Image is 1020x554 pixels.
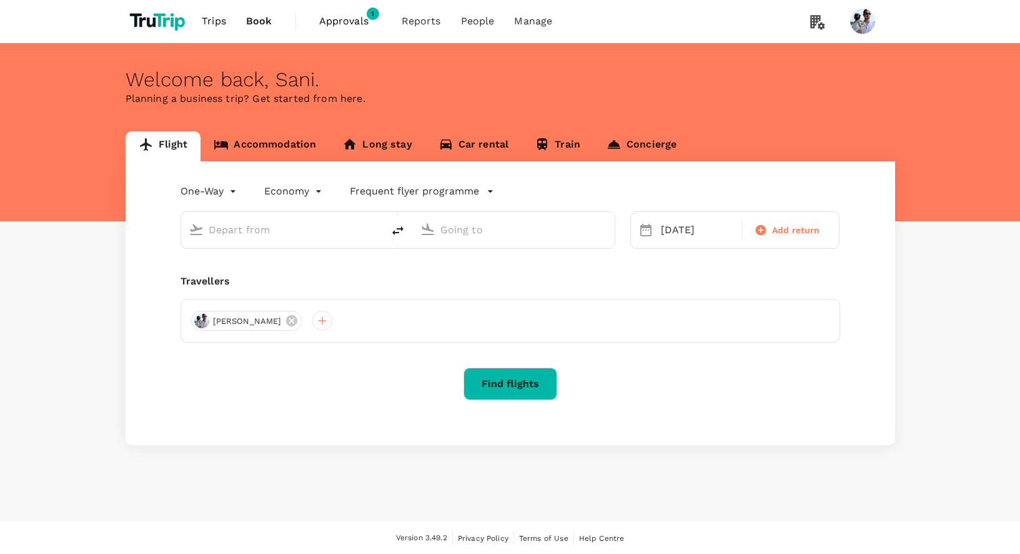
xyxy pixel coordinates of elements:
[425,131,522,161] a: Car rental
[593,131,690,161] a: Concierge
[126,68,895,91] div: Welcome back , Sani .
[350,184,494,199] button: Frequent flyer programme
[656,218,740,243] div: [DATE]
[458,531,508,545] a: Privacy Policy
[519,534,568,543] span: Terms of Use
[461,14,495,29] span: People
[579,531,625,545] a: Help Centre
[191,311,303,331] div: [PERSON_NAME]
[522,131,593,161] a: Train
[374,228,377,231] button: Open
[519,531,568,545] a: Terms of Use
[126,91,895,106] p: Planning a business trip? Get started from here.
[205,315,289,328] span: [PERSON_NAME]
[606,228,608,231] button: Open
[202,14,226,29] span: Trips
[367,8,379,20] span: 1
[264,181,325,201] div: Economy
[181,181,239,201] div: One-Way
[246,14,272,29] span: Book
[514,14,552,29] span: Manage
[181,274,840,289] div: Travellers
[329,131,425,161] a: Long stay
[350,184,479,199] p: Frequent flyer programme
[440,220,588,239] input: Going to
[772,224,820,237] span: Add return
[319,14,382,29] span: Approvals
[126,131,201,161] a: Flight
[402,14,441,29] span: Reports
[209,220,357,239] input: Depart from
[126,8,192,35] img: TruTrip logo
[201,131,329,161] a: Accommodation
[463,368,557,400] button: Find flights
[579,534,625,543] span: Help Centre
[383,216,413,246] button: delete
[194,313,209,328] img: avatar-6695f0dd85a4d.png
[396,532,447,545] span: Version 3.49.2
[850,9,875,34] img: Sani Gouw
[458,534,508,543] span: Privacy Policy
